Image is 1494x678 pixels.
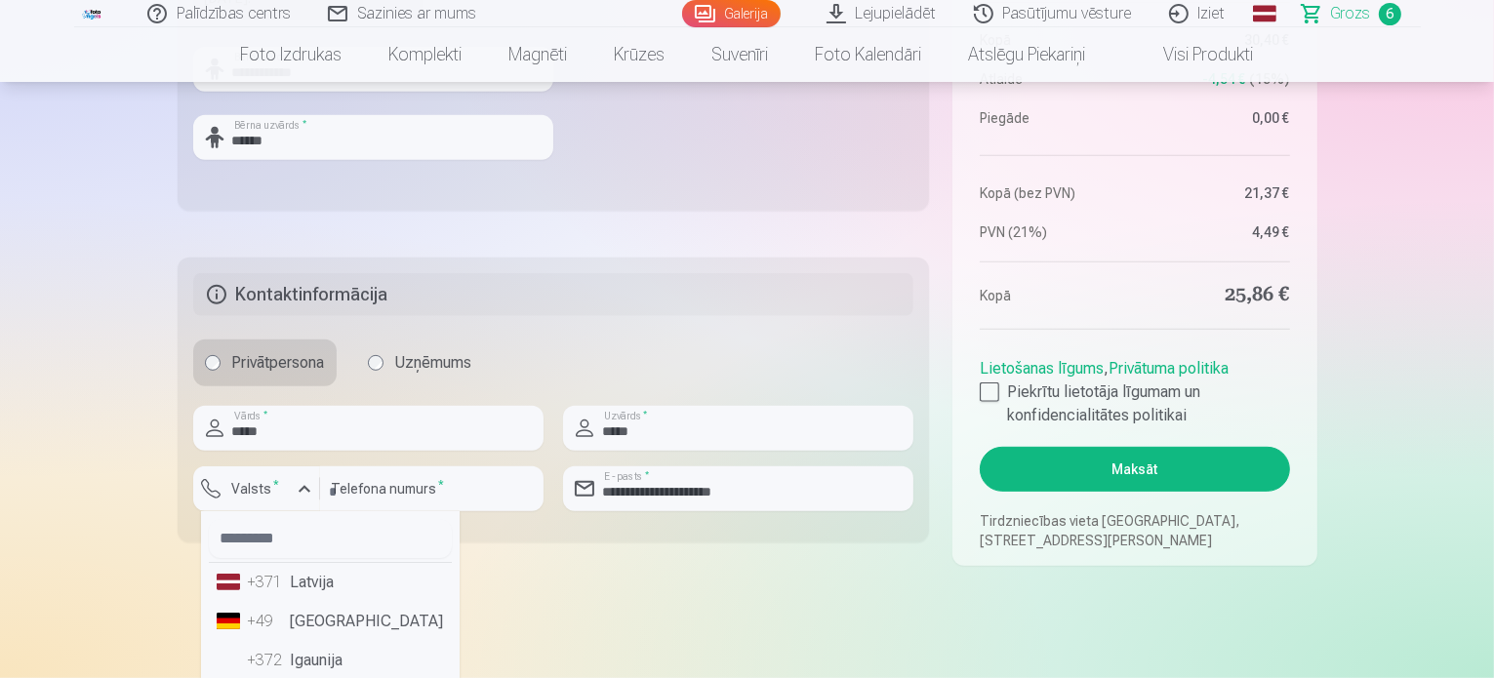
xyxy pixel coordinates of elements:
a: Visi produkti [1110,27,1277,82]
a: Komplekti [366,27,486,82]
input: Privātpersona [205,355,221,371]
a: Atslēgu piekariņi [946,27,1110,82]
label: Piekrītu lietotāja līgumam un konfidencialitātes politikai [980,380,1289,427]
button: Maksāt [980,447,1289,492]
a: Foto izdrukas [218,27,366,82]
dt: Kopā (bez PVN) [980,183,1125,203]
a: Lietošanas līgums [980,359,1104,378]
div: +371 [248,571,287,594]
dd: 25,86 € [1145,282,1290,309]
p: Tirdzniecības vieta [GEOGRAPHIC_DATA], [STREET_ADDRESS][PERSON_NAME] [980,511,1289,550]
dd: 21,37 € [1145,183,1290,203]
dt: PVN (21%) [980,222,1125,242]
span: Grozs [1331,2,1371,25]
button: Valsts* [193,466,320,511]
h5: Kontaktinformācija [193,273,914,316]
a: Krūzes [591,27,689,82]
dd: 4,49 € [1145,222,1290,242]
img: /fa1 [82,8,103,20]
a: Privātuma politika [1109,359,1229,378]
div: +49 [248,610,287,633]
label: Privātpersona [193,339,337,386]
label: Uzņēmums [356,339,484,386]
a: Foto kalendāri [792,27,946,82]
div: +372 [248,649,287,672]
a: Magnēti [486,27,591,82]
dt: Kopā [980,282,1125,309]
label: Valsts [224,479,288,499]
dd: 0,00 € [1145,108,1290,128]
dt: Piegāde [980,108,1125,128]
input: Uzņēmums [368,355,384,371]
li: [GEOGRAPHIC_DATA] [209,602,452,641]
span: 6 [1379,3,1401,25]
li: Latvija [209,563,452,602]
a: Suvenīri [689,27,792,82]
div: , [980,349,1289,427]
